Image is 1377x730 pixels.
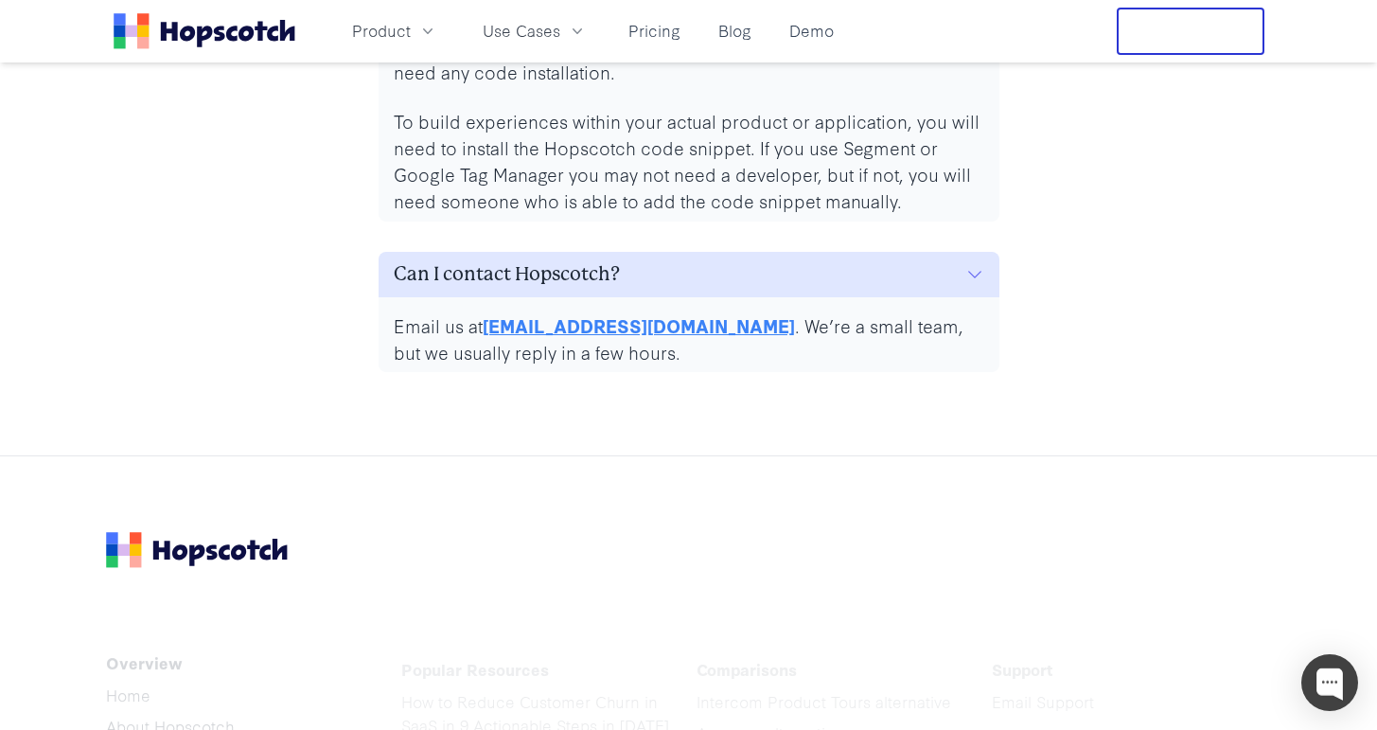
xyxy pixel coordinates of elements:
h4: Popular Resources [401,660,681,690]
a: Pricing [621,15,688,46]
p: Email us at . We’re a small team, but we usually reply in a few hours. [394,312,984,365]
button: Can I contact Hopscotch? [379,252,999,297]
p: To build experiences within your actual product or application, you will need to install the Hops... [394,108,984,214]
button: Use Cases [471,15,598,46]
a: Intercom Product Tours alternative [697,690,951,712]
h4: Comparisons [697,660,977,690]
h4: Overview [106,653,386,684]
h4: Support [992,660,1272,690]
a: [EMAIL_ADDRESS][DOMAIN_NAME] [483,312,795,338]
a: Home [106,684,150,705]
button: Product [341,15,449,46]
button: Free Trial [1117,8,1264,55]
h3: Can I contact Hopscotch? [394,259,620,290]
a: Home [114,13,295,49]
a: Email Support [992,690,1094,712]
a: Demo [782,15,841,46]
span: Use Cases [483,19,560,43]
a: Blog [711,15,759,46]
span: Product [352,19,411,43]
